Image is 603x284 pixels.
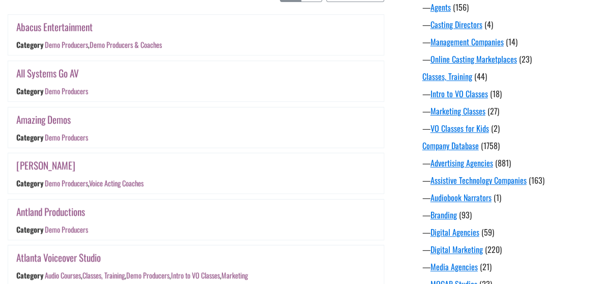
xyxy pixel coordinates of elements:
[45,86,88,96] a: Demo Producers
[82,270,125,281] a: Classes, Training
[16,86,43,96] div: Category
[519,53,532,65] span: (23)
[45,224,88,235] a: Demo Producers
[16,178,43,188] div: Category
[481,226,494,238] span: (59)
[90,40,162,50] a: Demo Producers & Coaches
[430,53,517,65] a: Online Casting Marketplaces
[474,70,487,82] span: (44)
[430,88,488,100] a: Intro to VO Classes
[171,270,220,281] a: Intro to VO Classes
[430,243,483,255] a: Digital Marketing
[430,18,482,31] a: Casting Directors
[16,19,93,34] a: Abacus Entertainment
[485,243,502,255] span: (220)
[459,209,472,221] span: (93)
[16,270,43,281] div: Category
[45,132,88,143] a: Demo Producers
[16,224,43,235] div: Category
[430,122,489,134] a: VO Classes for Kids
[16,158,75,173] a: [PERSON_NAME]
[430,174,527,186] a: Assistive Technology Companies
[45,40,162,50] div: ,
[16,204,85,219] a: Antland Productions
[89,178,143,188] a: Voice Acting Coaches
[506,36,518,48] span: (14)
[45,178,88,188] a: Demo Producers
[16,250,101,265] a: Atlanta Voiceover Studio
[430,1,451,13] a: Agents
[494,191,501,204] span: (1)
[430,36,504,48] a: Management Companies
[16,132,43,143] div: Category
[45,178,143,188] div: ,
[480,261,492,273] span: (21)
[430,261,478,273] a: Media Agencies
[453,1,469,13] span: (156)
[422,139,479,152] a: Company Database
[430,191,492,204] a: Audiobook Narrators
[430,209,457,221] a: Branding
[45,40,88,50] a: Demo Producers
[484,18,493,31] span: (4)
[422,70,472,82] a: Classes, Training
[16,66,79,80] a: All Systems Go AV
[495,157,511,169] span: (881)
[490,88,502,100] span: (18)
[16,112,71,127] a: Amazing Demos
[45,270,81,281] a: Audio Courses
[430,226,479,238] a: Digital Agencies
[430,157,493,169] a: Advertising Agencies
[430,105,485,117] a: Marketing Classes
[529,174,544,186] span: (163)
[491,122,500,134] span: (2)
[481,139,500,152] span: (1758)
[16,40,43,50] div: Category
[487,105,499,117] span: (27)
[126,270,169,281] a: Demo Producers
